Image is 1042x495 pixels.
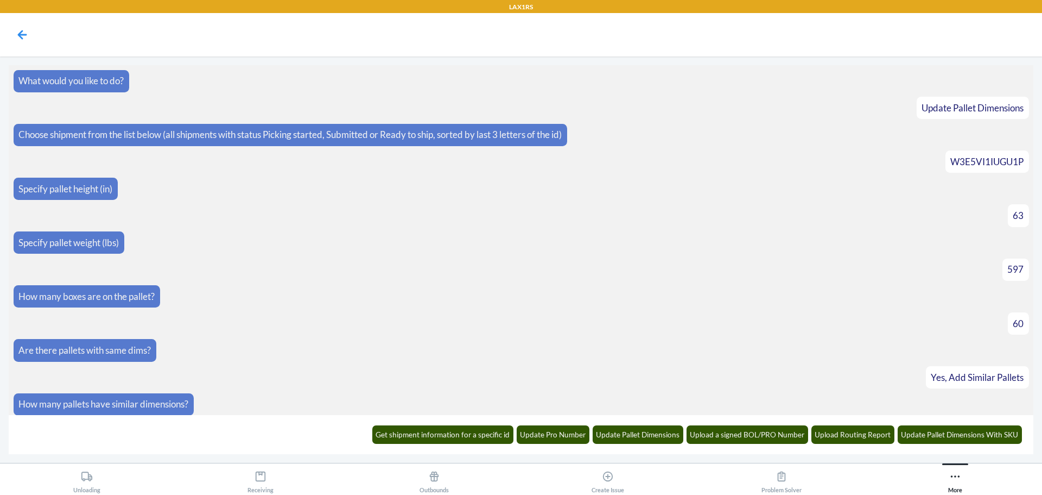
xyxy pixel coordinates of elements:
[592,466,624,493] div: Create Issue
[1013,210,1024,221] span: 63
[922,102,1024,114] span: Update Pallet Dimensions
[18,397,188,411] p: How many pallets have similar dimensions?
[247,466,274,493] div: Receiving
[1013,318,1024,329] span: 60
[1007,264,1024,275] span: 597
[593,425,684,444] button: Update Pallet Dimensions
[931,372,1024,383] span: Yes, Add Similar Pallets
[18,343,151,358] p: Are there pallets with same dims?
[811,425,895,444] button: Upload Routing Report
[950,156,1024,167] span: W3E5VI1IUGU1P
[174,463,347,493] button: Receiving
[18,290,155,304] p: How many boxes are on the pallet?
[18,128,562,142] p: Choose shipment from the list below (all shipments with status Picking started, Submitted or Read...
[347,463,521,493] button: Outbounds
[898,425,1022,444] button: Update Pallet Dimensions With SKU
[948,466,962,493] div: More
[18,236,119,250] p: Specify pallet weight (lbs)
[372,425,514,444] button: Get shipment information for a specific id
[18,74,124,88] p: What would you like to do?
[420,466,449,493] div: Outbounds
[517,425,590,444] button: Update Pro Number
[695,463,868,493] button: Problem Solver
[18,182,112,196] p: Specify pallet height (in)
[687,425,809,444] button: Upload a signed BOL/PRO Number
[868,463,1042,493] button: More
[73,466,100,493] div: Unloading
[521,463,695,493] button: Create Issue
[761,466,802,493] div: Problem Solver
[509,2,533,12] p: LAX1RS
